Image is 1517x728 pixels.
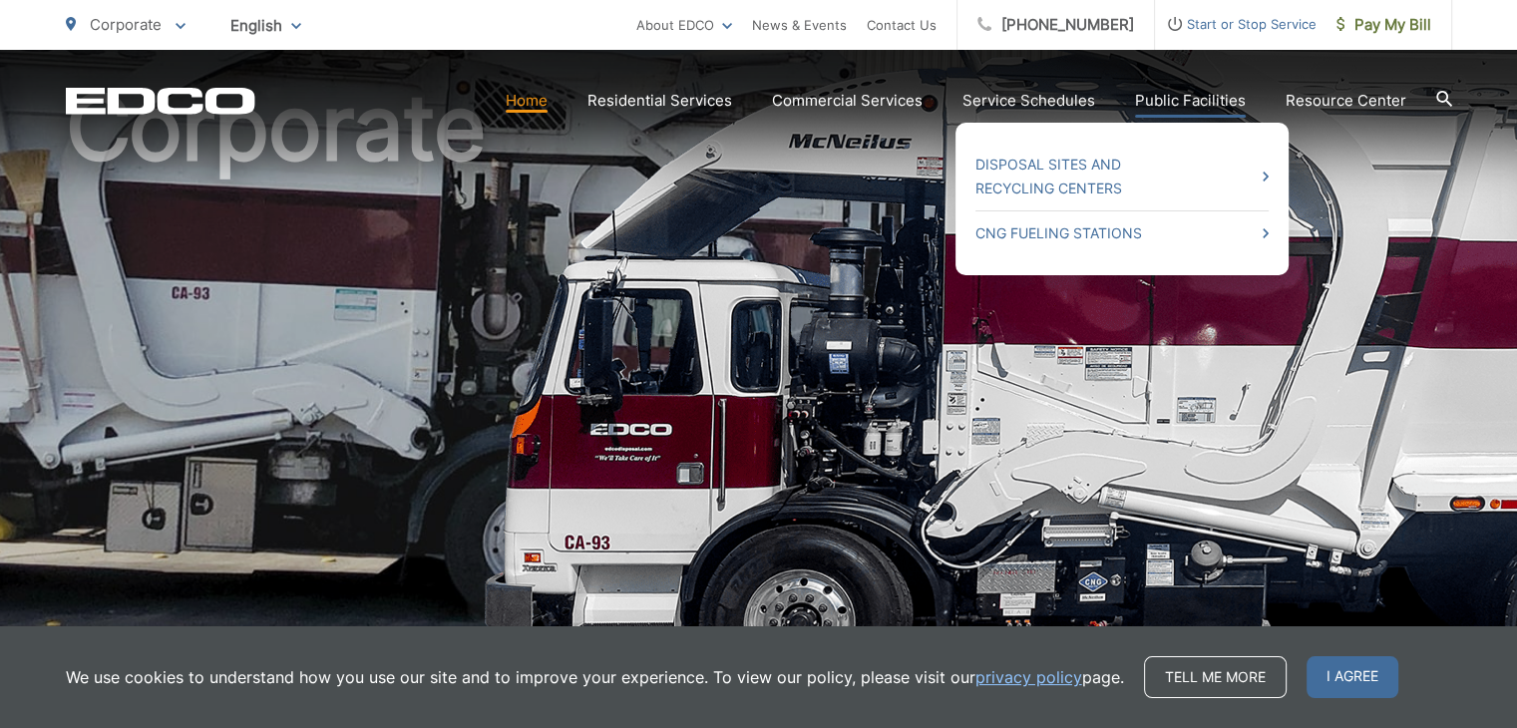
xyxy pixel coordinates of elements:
[867,13,937,37] a: Contact Us
[66,87,255,115] a: EDCD logo. Return to the homepage.
[1307,656,1398,698] span: I agree
[975,221,1269,245] a: CNG Fueling Stations
[772,89,923,113] a: Commercial Services
[752,13,847,37] a: News & Events
[962,89,1095,113] a: Service Schedules
[506,89,548,113] a: Home
[975,153,1269,200] a: Disposal Sites and Recycling Centers
[215,8,316,43] span: English
[1144,656,1287,698] a: Tell me more
[975,665,1082,689] a: privacy policy
[1286,89,1406,113] a: Resource Center
[1135,89,1246,113] a: Public Facilities
[1336,13,1431,37] span: Pay My Bill
[66,665,1124,689] p: We use cookies to understand how you use our site and to improve your experience. To view our pol...
[636,13,732,37] a: About EDCO
[90,15,162,34] span: Corporate
[66,78,1452,709] h1: Corporate
[587,89,732,113] a: Residential Services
